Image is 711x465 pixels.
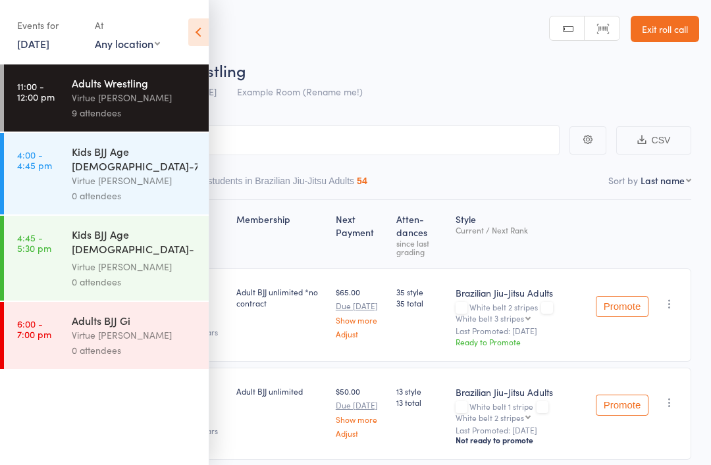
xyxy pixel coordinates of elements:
div: Adults BJJ Gi [72,313,197,328]
div: Events for [17,14,82,36]
button: Promote [596,395,648,416]
small: Due [DATE] [336,301,386,310]
div: Virtue [PERSON_NAME] [72,173,197,188]
div: Next Payment [330,206,391,262]
span: 35 total [396,297,445,308]
a: 4:00 -4:45 pmKids BJJ Age [DEMOGRAPHIC_DATA]-7yrsVirtue [PERSON_NAME]0 attendees [4,133,209,214]
time: 6:00 - 7:00 pm [17,318,51,339]
span: 35 style [396,286,445,297]
div: Ready to Promote [456,336,585,347]
div: Virtue [PERSON_NAME] [72,259,197,274]
time: 4:00 - 4:45 pm [17,149,52,170]
div: since last grading [396,239,445,256]
div: $65.00 [336,286,386,338]
div: Brazilian Jiu-Jitsu Adults [456,385,585,399]
div: 0 attendees [72,343,197,358]
div: 0 attendees [72,274,197,289]
a: Adjust [336,330,386,338]
input: Search by name [20,125,560,155]
div: $50.00 [336,385,386,437]
div: White belt 2 stripes [456,413,524,422]
div: Adults Wrestling [72,76,197,90]
div: 54 [357,176,367,186]
small: Due [DATE] [336,401,386,410]
div: Style [450,206,591,262]
div: Virtue [PERSON_NAME] [72,328,197,343]
label: Sort by [608,174,638,187]
a: Show more [336,316,386,324]
time: 4:45 - 5:30 pm [17,232,51,253]
button: CSV [616,126,691,155]
div: At [95,14,160,36]
div: Not ready to promote [456,435,585,445]
small: Last Promoted: [DATE] [456,326,585,335]
div: Last name [641,174,685,187]
span: 13 style [396,385,445,397]
div: 9 attendees [72,105,197,120]
button: Promote [596,296,648,317]
div: White belt 2 stripes [456,303,585,322]
div: Current / Next Rank [456,226,585,234]
div: Virtue [PERSON_NAME] [72,90,197,105]
a: Adjust [336,429,386,437]
div: Kids BJJ Age [DEMOGRAPHIC_DATA]-7yrs [72,144,197,173]
button: Other students in Brazilian Jiu-Jitsu Adults54 [182,169,367,199]
div: Atten­dances [391,206,450,262]
small: Last Promoted: [DATE] [456,426,585,435]
div: Brazilian Jiu-Jitsu Adults [456,286,585,299]
a: 11:00 -12:00 pmAdults WrestlingVirtue [PERSON_NAME]9 attendees [4,64,209,132]
div: Adult BJJ unlimited *no contract [236,286,325,308]
div: Kids BJJ Age [DEMOGRAPHIC_DATA]-[DEMOGRAPHIC_DATA] and Teens [72,227,197,259]
a: Show more [336,415,386,424]
div: White belt 3 stripes [456,314,524,322]
a: 6:00 -7:00 pmAdults BJJ GiVirtue [PERSON_NAME]0 attendees [4,302,209,369]
a: Exit roll call [631,16,699,42]
time: 11:00 - 12:00 pm [17,81,55,102]
span: Example Room (Rename me!) [237,85,363,98]
div: 0 attendees [72,188,197,203]
a: [DATE] [17,36,49,51]
div: White belt 1 stripe [456,402,585,422]
div: Any location [95,36,160,51]
a: 4:45 -5:30 pmKids BJJ Age [DEMOGRAPHIC_DATA]-[DEMOGRAPHIC_DATA] and TeensVirtue [PERSON_NAME]0 at... [4,216,209,301]
div: Membership [231,206,330,262]
div: Adult BJJ unlimited [236,385,325,397]
span: 13 total [396,397,445,408]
